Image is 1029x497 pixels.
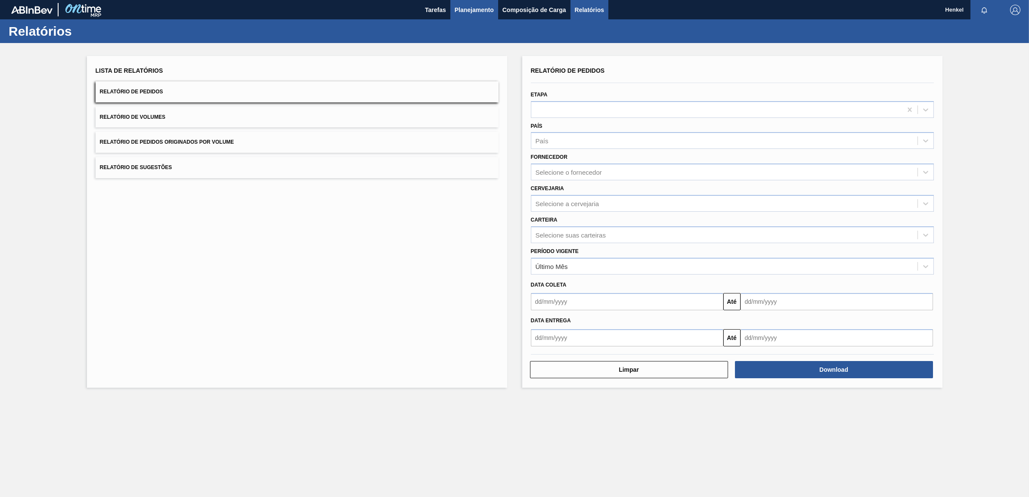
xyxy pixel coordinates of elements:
span: Tarefas [425,5,446,15]
span: Planejamento [455,5,494,15]
label: Cervejaria [531,185,564,191]
div: Selecione a cervejaria [536,200,599,207]
button: Limpar [530,361,728,378]
input: dd/mm/yyyy [741,329,933,346]
label: Fornecedor [531,154,567,160]
button: Download [735,361,933,378]
span: Data coleta [531,282,567,288]
div: Selecione o fornecedor [536,169,602,176]
span: Composição de Carga [502,5,566,15]
label: Carteira [531,217,558,223]
div: País [536,137,549,145]
img: TNhmsLtSVTkK8tSr43FrP2fwEKptu5GPRR3wAAAABJRU5ErkJggg== [11,6,53,14]
button: Notificações [970,4,998,16]
span: Lista de Relatórios [96,67,163,74]
span: Data entrega [531,318,571,324]
input: dd/mm/yyyy [531,329,723,346]
button: Até [723,293,741,310]
span: Relatório de Volumes [100,114,165,120]
button: Relatório de Pedidos [96,81,499,102]
span: Relatório de Pedidos Originados por Volume [100,139,234,145]
label: Etapa [531,92,548,98]
h1: Relatórios [9,26,161,36]
img: Logout [1010,5,1020,15]
button: Relatório de Pedidos Originados por Volume [96,132,499,153]
button: Relatório de Sugestões [96,157,499,178]
span: Relatório de Pedidos [100,89,163,95]
span: Relatório de Sugestões [100,164,172,170]
input: dd/mm/yyyy [531,293,723,310]
div: Último Mês [536,262,568,270]
button: Até [723,329,741,346]
span: Relatório de Pedidos [531,67,605,74]
label: Período Vigente [531,248,579,254]
label: País [531,123,542,129]
input: dd/mm/yyyy [741,293,933,310]
button: Relatório de Volumes [96,107,499,128]
div: Selecione suas carteiras [536,231,606,238]
span: Relatórios [575,5,604,15]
